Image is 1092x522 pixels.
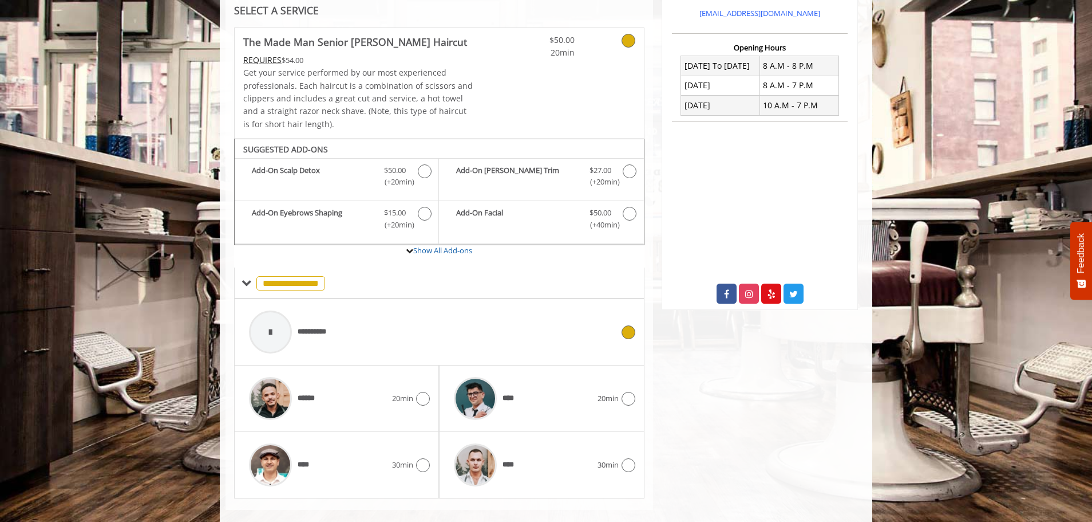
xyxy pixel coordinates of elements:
td: [DATE] To [DATE] [681,56,760,76]
span: Feedback [1076,233,1086,273]
b: Add-On Facial [456,207,577,231]
span: This service needs some Advance to be paid before we block your appointment [243,54,282,65]
label: Add-On Scalp Detox [240,164,433,191]
span: $15.00 [384,207,406,219]
b: The Made Man Senior [PERSON_NAME] Haircut [243,34,467,50]
div: $54.00 [243,54,473,66]
b: SUGGESTED ADD-ONS [243,144,328,155]
div: SELECT A SERVICE [234,5,644,16]
label: Add-On Beard Trim [445,164,638,191]
label: Add-On Eyebrows Shaping [240,207,433,234]
b: Add-On Scalp Detox [252,164,373,189]
span: $27.00 [589,164,611,176]
label: Add-On Facial [445,207,638,234]
span: (+40min ) [583,219,617,231]
span: $50.00 [507,34,575,46]
span: (+20min ) [583,176,617,188]
td: 8 A.M - 8 P.M [759,56,838,76]
button: Feedback - Show survey [1070,222,1092,300]
a: [EMAIL_ADDRESS][DOMAIN_NAME] [699,8,820,18]
span: 20min [598,393,619,405]
h3: Opening Hours [672,44,848,52]
p: Get your service performed by our most experienced professionals. Each haircut is a combination o... [243,66,473,131]
td: [DATE] [681,76,760,95]
td: 8 A.M - 7 P.M [759,76,838,95]
span: 30min [392,459,413,471]
td: 10 A.M - 7 P.M [759,96,838,115]
td: [DATE] [681,96,760,115]
div: The Made Man Senior Barber Haircut Add-onS [234,139,644,245]
span: (+20min ) [378,176,412,188]
span: 20min [507,46,575,59]
a: Show All Add-ons [413,245,472,256]
span: 20min [392,393,413,405]
b: Add-On Eyebrows Shaping [252,207,373,231]
span: (+20min ) [378,219,412,231]
b: Add-On [PERSON_NAME] Trim [456,164,577,189]
span: 30min [598,459,619,471]
span: $50.00 [384,164,406,176]
span: $50.00 [589,207,611,219]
